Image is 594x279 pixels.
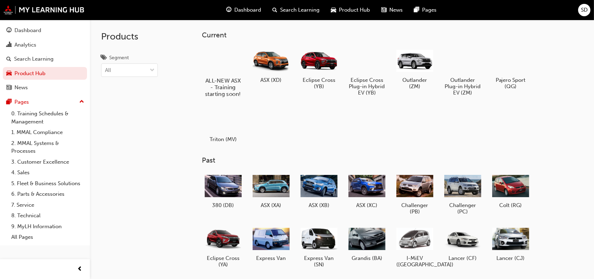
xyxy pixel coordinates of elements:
[3,24,87,37] a: Dashboard
[376,3,408,17] a: news-iconNews
[581,6,588,14] span: SD
[298,170,340,211] a: ASX (XB)
[8,108,87,127] a: 0. Training Schedules & Management
[298,45,340,92] a: Eclipse Cross (YB)
[489,223,532,264] a: Lancer (CJ)
[202,31,583,39] h3: Current
[396,202,433,215] h5: Challenger (PB)
[202,104,244,145] a: Triton (MV)
[6,42,12,48] span: chart-icon
[14,84,28,92] div: News
[280,6,320,14] span: Search Learning
[8,232,87,243] a: All Pages
[492,77,529,90] h5: Pajero Sport (QG)
[8,221,87,232] a: 9. MyLH Information
[578,4,590,16] button: SD
[79,97,84,107] span: up-icon
[3,96,87,109] button: Pages
[301,255,338,268] h5: Express Van (SN)
[6,71,12,77] span: car-icon
[394,170,436,218] a: Challenger (PB)
[250,170,292,211] a: ASX (XA)
[3,53,87,66] a: Search Learning
[408,3,442,17] a: pages-iconPages
[8,200,87,211] a: 7. Service
[8,127,87,138] a: 1. MMAL Compliance
[221,3,267,17] a: guage-iconDashboard
[414,6,419,14] span: pages-icon
[101,31,158,42] h2: Products
[6,28,12,34] span: guage-icon
[202,223,244,271] a: Eclipse Cross (YA)
[444,202,481,215] h5: Challenger (PC)
[6,56,11,62] span: search-icon
[394,45,436,92] a: Outlander (ZM)
[346,170,388,211] a: ASX (XC)
[394,223,436,271] a: I-MiEV ([GEOGRAPHIC_DATA])
[253,255,290,261] h5: Express Van
[492,202,529,208] h5: Colt (RG)
[205,202,242,208] h5: 380 (DB)
[226,6,231,14] span: guage-icon
[325,3,376,17] a: car-iconProduct Hub
[348,77,385,96] h5: Eclipse Cross Plug-in Hybrid EV (YB)
[339,6,370,14] span: Product Hub
[389,6,403,14] span: News
[492,255,529,261] h5: Lancer (CJ)
[202,45,244,98] a: ALL-NEW ASX - Training starting soon!
[381,6,386,14] span: news-icon
[78,265,83,274] span: prev-icon
[6,99,12,105] span: pages-icon
[14,55,54,63] div: Search Learning
[396,255,433,268] h5: I-MiEV ([GEOGRAPHIC_DATA])
[109,54,129,61] div: Segment
[8,189,87,200] a: 6. Parts & Accessories
[205,136,242,142] h5: Triton (MV)
[150,66,155,75] span: down-icon
[8,157,87,168] a: 3. Customer Excellence
[3,23,87,96] button: DashboardAnalyticsSearch LearningProduct HubNews
[8,167,87,178] a: 4. Sales
[202,156,583,164] h3: Past
[3,81,87,94] a: News
[489,45,532,92] a: Pajero Sport (QG)
[346,223,388,264] a: Grandis (BA)
[301,202,338,208] h5: ASX (XB)
[14,26,41,35] div: Dashboard
[346,45,388,98] a: Eclipse Cross Plug-in Hybrid EV (YB)
[441,170,484,218] a: Challenger (PC)
[204,77,243,97] h5: ALL-NEW ASX - Training starting soon!
[331,6,336,14] span: car-icon
[14,41,36,49] div: Analytics
[8,210,87,221] a: 8. Technical
[489,170,532,211] a: Colt (RG)
[101,55,106,61] span: tags-icon
[301,77,338,90] h5: Eclipse Cross (YB)
[348,202,385,208] h5: ASX (XC)
[396,77,433,90] h5: Outlander (ZM)
[205,255,242,268] h5: Eclipse Cross (YA)
[272,6,277,14] span: search-icon
[4,5,85,14] img: mmal
[105,66,111,74] div: All
[202,170,244,211] a: 380 (DB)
[348,255,385,261] h5: Grandis (BA)
[253,77,290,83] h5: ASX (XD)
[250,223,292,264] a: Express Van
[444,255,481,261] h5: Lancer (CF)
[298,223,340,271] a: Express Van (SN)
[8,138,87,157] a: 2. MMAL Systems & Processes
[267,3,325,17] a: search-iconSearch Learning
[250,45,292,86] a: ASX (XD)
[14,98,29,106] div: Pages
[444,77,481,96] h5: Outlander Plug-in Hybrid EV (ZM)
[422,6,437,14] span: Pages
[3,38,87,51] a: Analytics
[6,85,12,91] span: news-icon
[234,6,261,14] span: Dashboard
[441,223,484,264] a: Lancer (CF)
[441,45,484,98] a: Outlander Plug-in Hybrid EV (ZM)
[253,202,290,208] h5: ASX (XA)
